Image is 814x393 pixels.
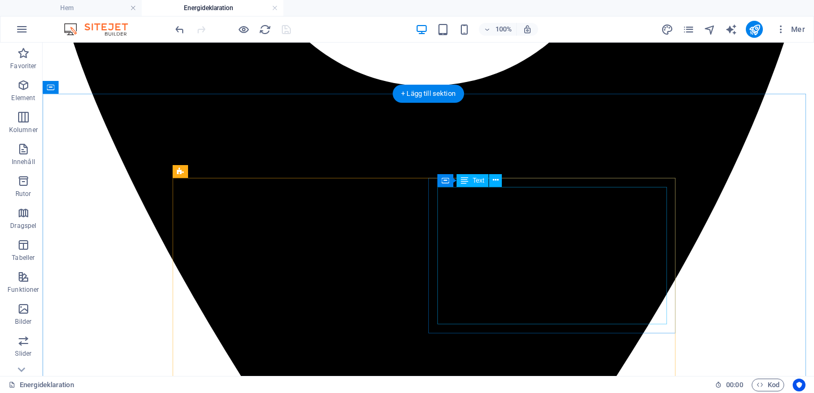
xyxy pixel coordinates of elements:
[726,379,743,391] span: 00 00
[174,23,186,36] i: Ångra: Ändra sidor (Ctrl+Z)
[258,23,271,36] button: reload
[10,62,36,70] p: Favoriter
[704,23,716,36] i: Navigatör
[725,23,737,36] i: AI Writer
[771,21,809,38] button: Mer
[703,23,716,36] button: navigator
[661,23,673,36] i: Design (Ctrl+Alt+Y)
[173,23,186,36] button: undo
[11,94,35,102] p: Element
[9,379,74,391] a: Klicka för att avbryta val. Dubbelklicka för att öppna sidor
[15,317,31,326] p: Bilder
[746,21,763,38] button: publish
[752,379,784,391] button: Kod
[393,85,464,103] div: + Lägg till sektion
[776,24,805,35] span: Mer
[682,23,695,36] i: Sidor (Ctrl+Alt+S)
[748,23,761,36] i: Publicera
[661,23,673,36] button: design
[756,379,779,391] span: Kod
[7,285,39,294] p: Funktioner
[12,158,35,166] p: Innehåll
[479,23,517,36] button: 100%
[725,23,737,36] button: text_generator
[473,177,484,184] span: Text
[15,190,31,198] p: Rutor
[523,24,532,34] i: Justera zoomnivån automatiskt vid storleksändring för att passa vald enhet.
[15,349,31,358] p: Slider
[495,23,512,36] h6: 100%
[10,222,36,230] p: Dragspel
[793,379,805,391] button: Usercentrics
[12,253,35,262] p: Tabeller
[734,381,735,389] span: :
[61,23,141,36] img: Editor Logo
[9,126,38,134] p: Kolumner
[142,2,283,14] h4: Energideklaration
[682,23,695,36] button: pages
